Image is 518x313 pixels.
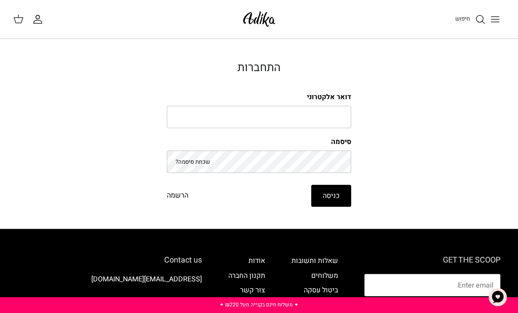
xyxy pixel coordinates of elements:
[240,285,265,295] a: צור קשר
[167,61,351,75] h2: התחברות
[364,274,500,297] input: Email
[291,255,338,266] a: שאלות ותשובות
[18,255,202,265] h6: Contact us
[91,274,202,284] a: [EMAIL_ADDRESS][DOMAIN_NAME]
[485,284,511,310] button: צ'אט
[311,270,338,281] a: משלוחים
[311,185,351,207] button: כניסה
[219,301,299,309] a: ✦ משלוח חינם בקנייה מעל ₪220 ✦
[455,14,470,23] span: חיפוש
[455,14,486,25] a: חיפוש
[32,14,47,25] a: החשבון שלי
[167,92,351,102] label: דואר אלקטרוני
[176,158,210,166] a: שכחת סיסמה?
[241,9,278,29] img: Adika IL
[228,270,265,281] a: תקנון החברה
[304,285,338,295] a: ביטול עסקה
[167,190,188,201] a: הרשמה
[167,137,351,147] label: סיסמה
[364,255,500,265] h6: GET THE SCOOP
[248,255,265,266] a: אודות
[486,10,505,29] button: Toggle menu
